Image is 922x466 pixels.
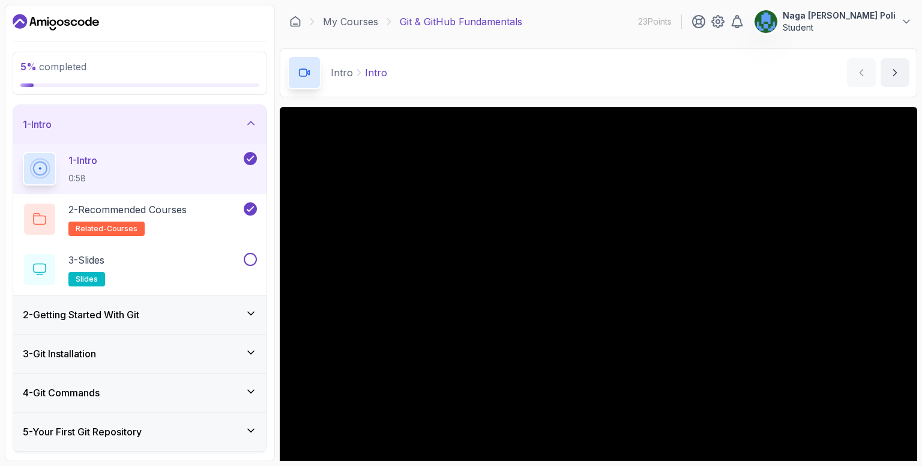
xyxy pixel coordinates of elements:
[280,107,917,465] iframe: 1 - Intro
[23,253,257,286] button: 3-Slidesslides
[23,307,139,322] h3: 2 - Getting Started With Git
[323,14,378,29] a: My Courses
[68,153,97,168] p: 1 - Intro
[23,152,257,186] button: 1-Intro0:58
[68,172,97,184] p: 0:58
[638,16,672,28] p: 23 Points
[13,295,267,334] button: 2-Getting Started With Git
[289,16,301,28] a: Dashboard
[783,22,896,34] p: Student
[23,202,257,236] button: 2-Recommended Coursesrelated-courses
[20,61,37,73] span: 5 %
[847,58,876,87] button: previous content
[13,105,267,144] button: 1-Intro
[76,224,137,234] span: related-courses
[76,274,98,284] span: slides
[23,386,100,400] h3: 4 - Git Commands
[20,61,86,73] span: completed
[68,202,187,217] p: 2 - Recommended Courses
[13,413,267,451] button: 5-Your First Git Repository
[23,425,142,439] h3: 5 - Your First Git Repository
[400,14,522,29] p: Git & GitHub Fundamentals
[13,13,99,32] a: Dashboard
[783,10,896,22] p: Naga [PERSON_NAME] Poli
[331,65,353,80] p: Intro
[13,374,267,412] button: 4-Git Commands
[365,65,387,80] p: Intro
[68,253,104,267] p: 3 - Slides
[881,58,909,87] button: next content
[13,334,267,373] button: 3-Git Installation
[755,10,777,33] img: user profile image
[23,117,52,132] h3: 1 - Intro
[754,10,912,34] button: user profile imageNaga [PERSON_NAME] PoliStudent
[23,346,96,361] h3: 3 - Git Installation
